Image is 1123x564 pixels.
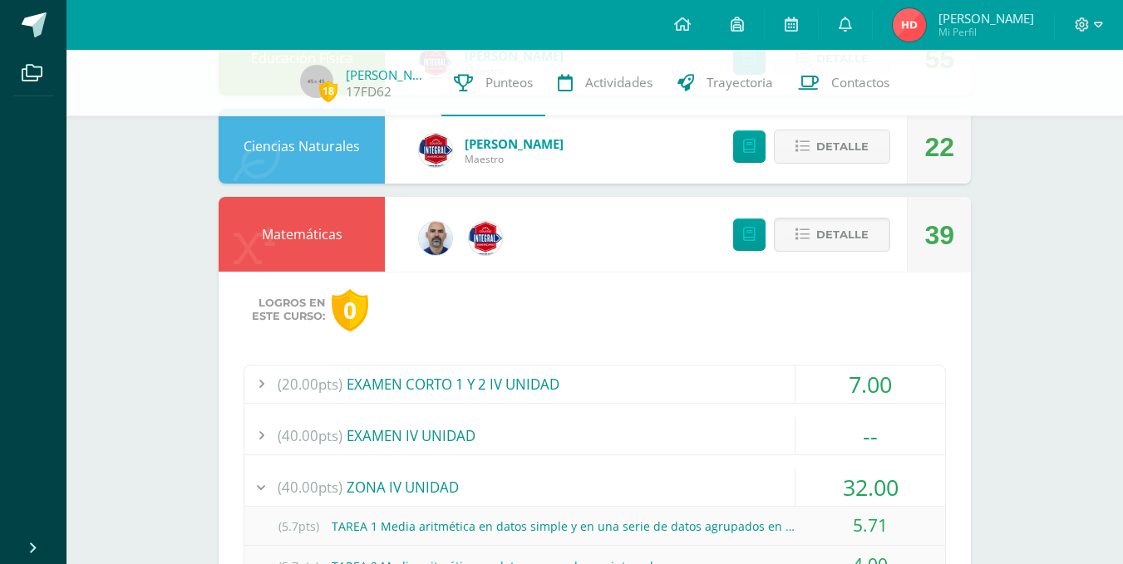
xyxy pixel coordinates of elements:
[893,8,926,42] img: e35d2b72f9a6fe13e36c461ca2ba1d9c.png
[774,130,890,164] button: Detalle
[332,289,368,331] div: 0
[816,219,869,250] span: Detalle
[441,50,545,116] a: Punteos
[265,508,332,545] span: (5.7pts)
[300,65,333,98] img: 45x45
[786,50,902,116] a: Contactos
[419,222,452,255] img: 25a107f0461d339fca55307c663570d2.png
[795,365,945,403] div: 7.00
[278,417,342,454] span: (40.00pts)
[938,10,1034,27] span: [PERSON_NAME]
[795,417,945,454] div: --
[346,83,392,101] a: 17FD62
[795,468,945,506] div: 32.00
[278,365,342,403] span: (20.00pts)
[219,109,385,184] div: Ciencias Naturales
[585,74,653,91] span: Actividades
[469,222,502,255] img: 256d687dc99dbf99deb592e3fac24610.png
[938,25,1034,39] span: Mi Perfil
[924,110,954,184] div: 22
[774,218,890,252] button: Detalle
[319,81,337,101] span: 18
[244,417,945,454] div: EXAMEN IV UNIDAD
[465,152,564,166] span: Maestro
[346,66,429,83] a: [PERSON_NAME]
[707,74,773,91] span: Trayectoria
[278,468,342,506] span: (40.00pts)
[485,74,533,91] span: Punteos
[252,297,325,323] span: Logros en este curso:
[244,508,945,545] div: TAREA 1 Media aritmética en datos simple y en una serie de datos agrupados en una distribución de...
[244,365,945,403] div: EXAMEN CORTO 1 Y 2 IV UNIDAD
[219,197,385,272] div: Matemáticas
[831,74,889,91] span: Contactos
[244,468,945,506] div: ZONA IV UNIDAD
[545,50,665,116] a: Actividades
[816,131,869,162] span: Detalle
[924,198,954,272] div: 39
[665,50,786,116] a: Trayectoria
[465,135,564,152] span: [PERSON_NAME]
[419,134,452,167] img: 168a27810ebc7423622ffd637f3de9dc.png
[795,507,945,544] div: 5.71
